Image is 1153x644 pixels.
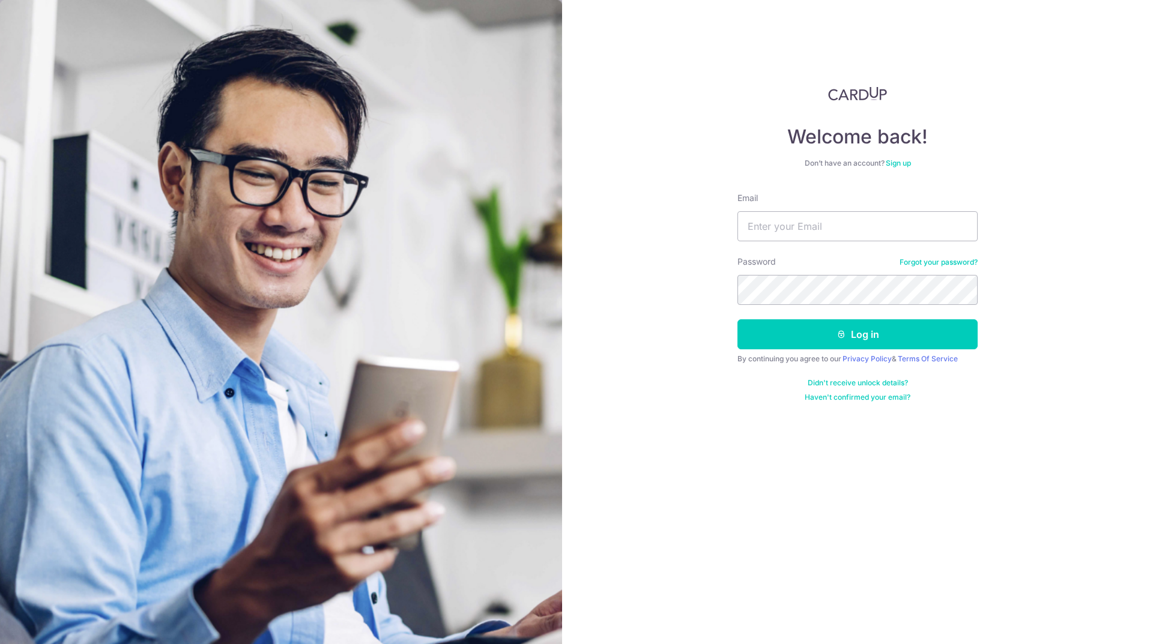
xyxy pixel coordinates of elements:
a: Haven't confirmed your email? [805,393,910,402]
a: Forgot your password? [900,257,978,267]
button: Log in [737,319,978,349]
a: Didn't receive unlock details? [808,378,908,388]
a: Privacy Policy [843,354,892,363]
div: Don’t have an account? [737,158,978,168]
label: Email [737,192,758,204]
img: CardUp Logo [828,86,887,101]
a: Sign up [886,158,911,167]
h4: Welcome back! [737,125,978,149]
input: Enter your Email [737,211,978,241]
a: Terms Of Service [898,354,958,363]
div: By continuing you agree to our & [737,354,978,364]
label: Password [737,256,776,268]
